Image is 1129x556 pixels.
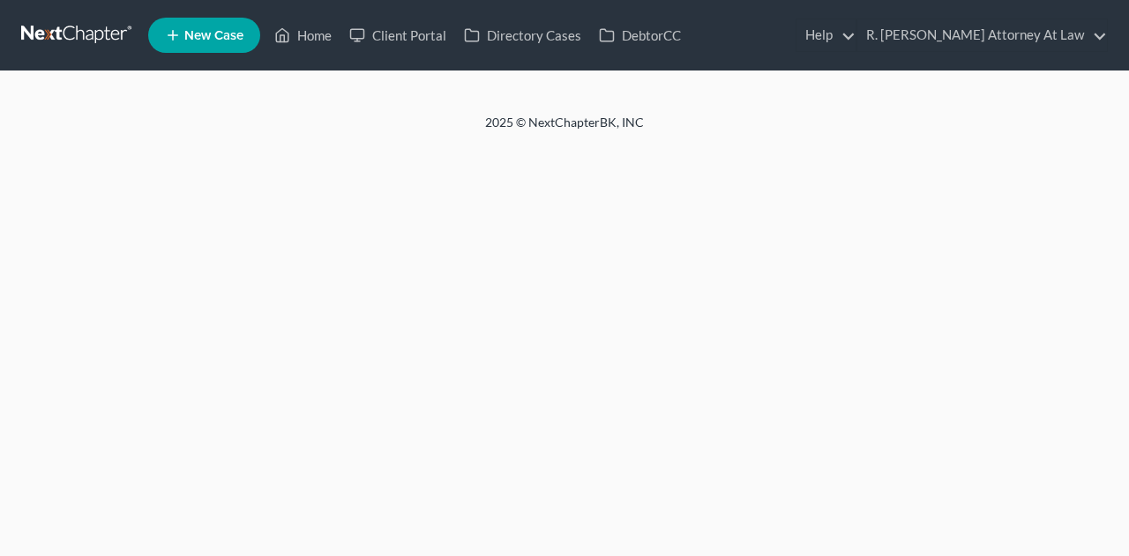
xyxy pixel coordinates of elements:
[340,19,455,51] a: Client Portal
[148,18,260,53] new-legal-case-button: New Case
[796,19,856,51] a: Help
[62,114,1067,145] div: 2025 © NextChapterBK, INC
[857,19,1107,51] a: R. [PERSON_NAME] Attorney At Law
[455,19,590,51] a: Directory Cases
[265,19,340,51] a: Home
[590,19,690,51] a: DebtorCC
